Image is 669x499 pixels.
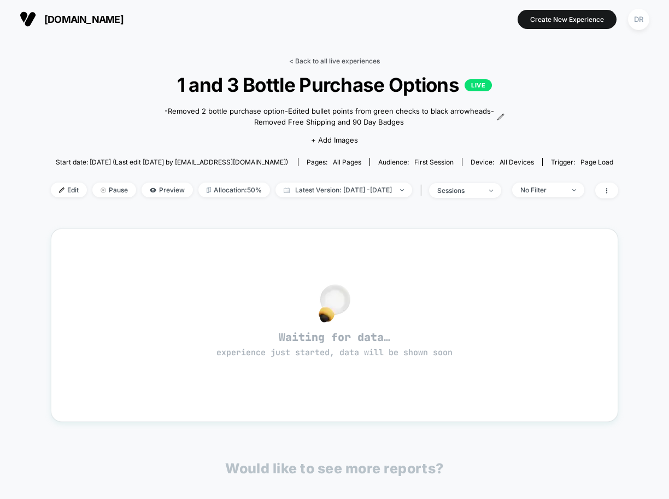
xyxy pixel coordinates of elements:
div: Pages: [307,158,361,166]
span: Pause [92,183,136,197]
span: Preview [142,183,193,197]
img: end [101,187,106,193]
img: end [572,189,576,191]
span: Device: [462,158,542,166]
span: First Session [414,158,454,166]
div: Audience: [378,158,454,166]
span: [DOMAIN_NAME] [44,14,124,25]
div: Trigger: [551,158,613,166]
button: [DOMAIN_NAME] [16,10,127,28]
span: experience just started, data will be shown soon [216,347,453,358]
button: DR [625,8,653,31]
p: LIVE [465,79,492,91]
span: 1 and 3 Bottle Purchase Options [79,73,590,96]
img: edit [59,187,64,193]
span: | [418,183,429,198]
span: Start date: [DATE] (Last edit [DATE] by [EMAIL_ADDRESS][DOMAIN_NAME]) [56,158,288,166]
img: calendar [284,187,290,193]
span: Edit [51,183,87,197]
div: DR [628,9,649,30]
span: all devices [500,158,534,166]
p: Would like to see more reports? [225,460,444,477]
div: No Filter [520,186,564,194]
img: end [400,189,404,191]
span: Allocation: 50% [198,183,270,197]
span: + Add Images [311,136,358,144]
span: Page Load [580,158,613,166]
img: end [489,190,493,192]
span: all pages [333,158,361,166]
button: Create New Experience [518,10,617,29]
span: Waiting for data… [71,330,598,359]
img: rebalance [207,187,211,193]
span: Latest Version: [DATE] - [DATE] [275,183,412,197]
span: -Removed 2 bottle purchase option-Edited bullet points from green checks to black arrowheads-Remo... [165,106,495,127]
a: < Back to all live experiences [289,57,380,65]
div: sessions [437,186,481,195]
img: Visually logo [20,11,36,27]
img: no_data [319,284,350,322]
